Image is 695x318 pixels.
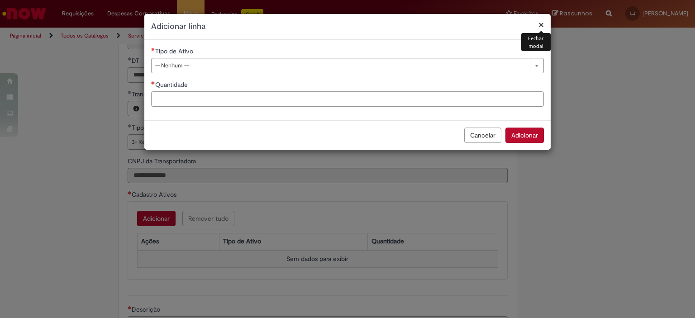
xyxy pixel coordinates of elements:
[151,47,155,51] span: Necessários
[538,20,544,29] button: Fechar modal
[151,21,544,33] h2: Adicionar linha
[464,128,501,143] button: Cancelar
[155,81,190,89] span: Quantidade
[151,81,155,85] span: Necessários
[155,47,195,55] span: Tipo de Ativo
[155,58,525,73] span: -- Nenhum --
[521,33,551,51] div: Fechar modal
[505,128,544,143] button: Adicionar
[151,91,544,107] input: Quantidade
